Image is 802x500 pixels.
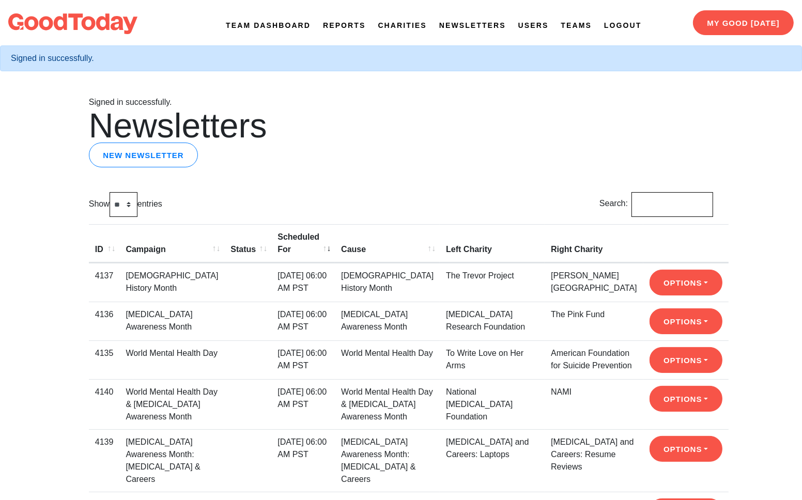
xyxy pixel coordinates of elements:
[271,429,335,492] td: [DATE] 06:00 AM PST
[11,52,791,65] div: Signed in successfully.
[335,302,440,340] td: [MEDICAL_DATA] Awareness Month
[604,20,641,31] a: Logout
[551,387,572,396] a: NAMI
[650,436,722,462] button: Options
[599,192,713,217] label: Search:
[271,340,335,379] td: [DATE] 06:00 AM PST
[446,349,523,370] a: To Write Love on Her Arms
[271,263,335,302] td: [DATE] 06:00 AM PST
[335,263,440,302] td: [DEMOGRAPHIC_DATA] History Month
[89,143,198,167] a: New newsletter
[335,429,440,492] td: [MEDICAL_DATA] Awareness Month: [MEDICAL_DATA] & Careers
[446,437,529,459] a: [MEDICAL_DATA] and Careers: Laptops
[89,429,120,492] td: 4139
[551,349,632,370] a: American Foundation for Suicide Prevention
[693,10,794,35] a: My Good [DATE]
[110,192,137,217] select: Showentries
[119,263,224,302] td: [DEMOGRAPHIC_DATA] History Month
[89,263,120,302] td: 4137
[551,310,605,319] a: The Pink Fund
[8,13,137,34] img: logo-dark-da6b47b19159aada33782b937e4e11ca563a98e0ec6b0b8896e274de7198bfd4.svg
[271,224,335,263] th: Scheduled For: activate to sort column ascending
[650,308,722,334] button: Options
[446,271,514,280] a: The Trevor Project
[89,192,162,217] label: Show entries
[545,224,643,263] th: Right Charity
[89,224,120,263] th: ID: activate to sort column ascending
[446,310,525,331] a: [MEDICAL_DATA] Research Foundation
[89,108,713,143] h1: Newsletters
[89,340,120,379] td: 4135
[518,20,549,31] a: Users
[119,429,224,492] td: [MEDICAL_DATA] Awareness Month: [MEDICAL_DATA] & Careers
[271,379,335,429] td: [DATE] 06:00 AM PST
[119,302,224,340] td: [MEDICAL_DATA] Awareness Month
[335,224,440,263] th: Cause: activate to sort column ascending
[440,224,545,263] th: Left Charity
[119,340,224,379] td: World Mental Health Day
[551,437,634,471] a: [MEDICAL_DATA] and Careers: Resume Reviews
[323,20,365,31] a: Reports
[561,20,592,31] a: Teams
[89,302,120,340] td: 4136
[335,340,440,379] td: World Mental Health Day
[226,20,311,31] a: Team Dashboard
[551,271,637,292] a: [PERSON_NAME][GEOGRAPHIC_DATA]
[335,379,440,429] td: World Mental Health Day & [MEDICAL_DATA] Awareness Month
[378,20,427,31] a: Charities
[650,347,722,373] button: Options
[119,224,224,263] th: Campaign: activate to sort column ascending
[119,379,224,429] td: World Mental Health Day & [MEDICAL_DATA] Awareness Month
[224,224,271,263] th: Status: activate to sort column ascending
[446,387,513,421] a: National [MEDICAL_DATA] Foundation
[89,379,120,429] td: 4140
[439,20,506,31] a: Newsletters
[631,192,713,217] input: Search:
[89,96,713,108] p: Signed in successfully.
[650,270,722,295] button: Options
[650,386,722,412] button: Options
[271,302,335,340] td: [DATE] 06:00 AM PST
